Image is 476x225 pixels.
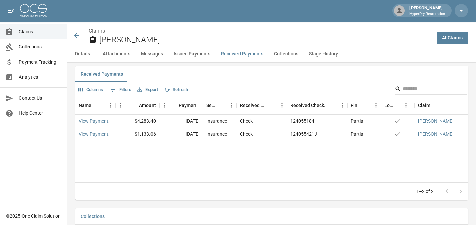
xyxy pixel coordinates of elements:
[97,46,136,62] button: Attachments
[361,101,371,110] button: Sort
[290,96,328,115] div: Received Check Number
[159,127,203,140] div: [DATE]
[206,130,227,137] div: Insurance
[105,100,116,110] button: Menu
[437,32,468,44] a: AllClaims
[20,4,47,17] img: ocs-logo-white-transparent.png
[168,46,216,62] button: Issued Payments
[116,100,126,110] button: Menu
[75,96,116,115] div: Name
[75,66,128,82] button: Received Payments
[6,213,61,219] div: © 2025 One Claim Solution
[216,46,269,62] button: Received Payments
[89,28,105,34] a: Claims
[416,188,434,195] p: 1–2 of 2
[351,96,361,115] div: Final/Partial
[240,130,253,137] div: Check
[75,208,468,224] div: related-list tabs
[75,208,110,224] button: Collections
[203,96,236,115] div: Sender
[162,85,190,95] button: Refresh
[116,127,159,140] div: $1,133.06
[394,101,403,110] button: Sort
[19,74,61,81] span: Analytics
[75,66,468,82] div: related-list tabs
[269,46,304,62] button: Collections
[159,96,203,115] div: Payment Date
[267,101,277,110] button: Sort
[116,96,159,115] div: Amount
[384,96,394,115] div: Lockbox
[277,100,287,110] button: Menu
[395,84,467,96] div: Search
[19,95,61,102] span: Contact Us
[217,101,226,110] button: Sort
[79,96,91,115] div: Name
[290,118,314,124] div: 124055184
[401,100,411,110] button: Menu
[19,59,61,66] span: Payment Tracking
[351,130,364,137] div: Partial
[139,96,156,115] div: Amount
[418,118,454,124] a: [PERSON_NAME]
[206,96,217,115] div: Sender
[99,35,431,45] h2: [PERSON_NAME]
[240,96,267,115] div: Received Method
[407,5,448,17] div: [PERSON_NAME]
[19,110,61,117] span: Help Center
[67,46,97,62] button: Details
[136,85,160,95] button: Export
[287,96,347,115] div: Received Check Number
[159,115,203,127] div: [DATE]
[328,101,337,110] button: Sort
[381,96,415,115] div: Lockbox
[136,46,168,62] button: Messages
[130,101,139,110] button: Sort
[236,96,287,115] div: Received Method
[430,101,440,110] button: Sort
[77,85,105,95] button: Select columns
[351,118,364,124] div: Partial
[116,115,159,127] div: $4,283.40
[169,101,179,110] button: Sort
[418,96,430,115] div: Claim
[371,100,381,110] button: Menu
[159,100,169,110] button: Menu
[418,130,454,137] a: [PERSON_NAME]
[179,96,200,115] div: Payment Date
[409,11,445,17] p: HyperDry Restoration
[290,130,317,137] div: 124055421J
[304,46,343,62] button: Stage History
[337,100,347,110] button: Menu
[4,4,17,17] button: open drawer
[226,100,236,110] button: Menu
[240,118,253,124] div: Check
[19,43,61,50] span: Collections
[347,96,381,115] div: Final/Partial
[79,118,109,124] a: View Payment
[67,46,476,62] div: anchor tabs
[206,118,227,124] div: Insurance
[107,84,133,95] button: Show filters
[79,130,109,137] a: View Payment
[19,28,61,35] span: Claims
[89,27,431,35] nav: breadcrumb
